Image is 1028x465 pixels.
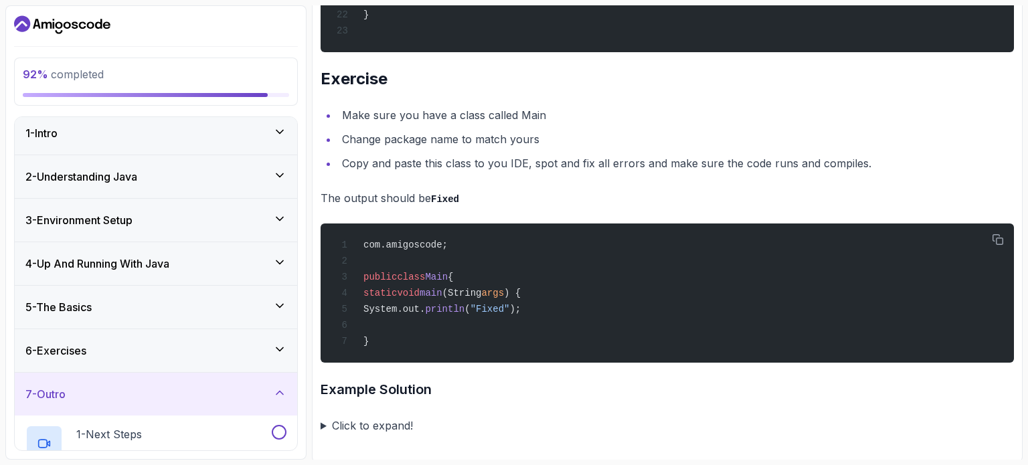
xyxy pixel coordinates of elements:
[425,272,448,282] span: Main
[509,304,521,314] span: );
[481,288,504,298] span: args
[448,272,453,282] span: {
[76,448,142,461] p: 1:02
[15,373,297,415] button: 7-Outro
[25,125,58,141] h3: 1 - Intro
[363,272,397,282] span: public
[15,329,297,372] button: 6-Exercises
[464,304,470,314] span: (
[321,68,1014,90] h2: Exercise
[338,106,1014,124] li: Make sure you have a class called Main
[363,240,448,250] span: com.amigoscode;
[15,242,297,285] button: 4-Up And Running With Java
[15,112,297,155] button: 1-Intro
[25,256,169,272] h3: 4 - Up And Running With Java
[23,68,104,81] span: completed
[321,379,1014,400] h3: Example Solution
[25,212,133,228] h3: 3 - Environment Setup
[15,199,297,242] button: 3-Environment Setup
[397,272,425,282] span: class
[397,288,420,298] span: void
[25,169,137,185] h3: 2 - Understanding Java
[425,304,464,314] span: println
[363,9,369,20] span: }
[321,416,1014,435] summary: Click to expand!
[23,68,48,81] span: 92 %
[338,154,1014,173] li: Copy and paste this class to you IDE, spot and fix all errors and make sure the code runs and com...
[363,288,397,298] span: static
[76,426,142,442] p: 1 - Next Steps
[15,155,297,198] button: 2-Understanding Java
[25,425,286,462] button: 1-Next Steps1:02
[363,336,369,347] span: }
[25,343,86,359] h3: 6 - Exercises
[14,14,110,35] a: Dashboard
[470,304,510,314] span: "Fixed"
[15,286,297,329] button: 5-The Basics
[25,386,66,402] h3: 7 - Outro
[25,299,92,315] h3: 5 - The Basics
[321,189,1014,208] p: The output should be
[442,288,482,298] span: (String
[420,288,442,298] span: main
[431,194,459,205] code: Fixed
[338,130,1014,149] li: Change package name to match yours
[363,304,425,314] span: System.out.
[504,288,521,298] span: ) {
